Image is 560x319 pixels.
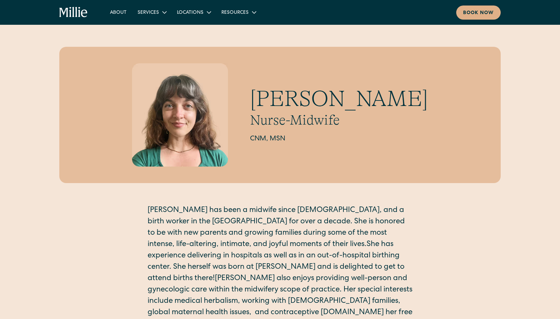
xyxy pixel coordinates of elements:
div: Resources [216,7,261,18]
h2: Nurse-Midwife [250,112,428,128]
div: Services [138,9,159,17]
h1: [PERSON_NAME] [250,86,428,112]
h2: CNM, MSN [250,134,428,144]
a: About [104,7,132,18]
div: Book now [463,10,494,17]
a: Book now [456,6,501,20]
div: Services [132,7,171,18]
a: home [59,7,88,18]
div: Locations [171,7,216,18]
div: Locations [177,9,203,17]
div: Resources [221,9,249,17]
